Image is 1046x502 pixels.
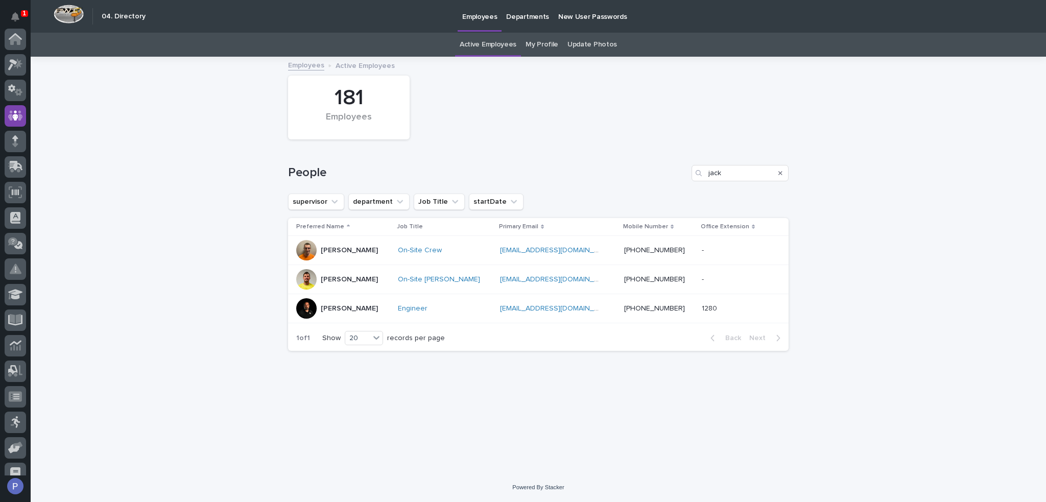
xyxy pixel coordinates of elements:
[624,276,685,283] a: [PHONE_NUMBER]
[296,221,344,232] p: Preferred Name
[460,33,516,57] a: Active Employees
[321,275,378,284] p: [PERSON_NAME]
[321,246,378,255] p: [PERSON_NAME]
[348,194,410,210] button: department
[719,334,741,342] span: Back
[288,194,344,210] button: supervisor
[22,10,26,17] p: 1
[288,236,789,265] tr: [PERSON_NAME]On-Site Crew [EMAIL_ADDRESS][DOMAIN_NAME] [PHONE_NUMBER]--
[398,304,427,313] a: Engineer
[398,275,480,284] a: On-Site [PERSON_NAME]
[567,33,617,57] a: Update Photos
[624,247,685,254] a: [PHONE_NUMBER]
[13,12,26,29] div: Notifications1
[500,247,615,254] a: [EMAIL_ADDRESS][DOMAIN_NAME]
[322,334,341,343] p: Show
[512,484,564,490] a: Powered By Stacker
[345,333,370,344] div: 20
[398,246,442,255] a: On-Site Crew
[692,165,789,181] input: Search
[305,85,392,111] div: 181
[702,244,706,255] p: -
[499,221,538,232] p: Primary Email
[500,276,615,283] a: [EMAIL_ADDRESS][DOMAIN_NAME]
[387,334,445,343] p: records per page
[702,302,719,313] p: 1280
[288,165,687,180] h1: People
[623,221,668,232] p: Mobile Number
[749,334,772,342] span: Next
[624,305,685,312] a: [PHONE_NUMBER]
[288,265,789,294] tr: [PERSON_NAME]On-Site [PERSON_NAME] [EMAIL_ADDRESS][DOMAIN_NAME] [PHONE_NUMBER]--
[288,294,789,323] tr: [PERSON_NAME]Engineer [EMAIL_ADDRESS][DOMAIN_NAME] [PHONE_NUMBER]12801280
[469,194,524,210] button: startDate
[305,112,392,133] div: Employees
[702,333,745,343] button: Back
[526,33,558,57] a: My Profile
[288,59,324,70] a: Employees
[321,304,378,313] p: [PERSON_NAME]
[414,194,465,210] button: Job Title
[745,333,789,343] button: Next
[5,6,26,28] button: Notifications
[500,305,615,312] a: [EMAIL_ADDRESS][DOMAIN_NAME]
[5,475,26,497] button: users-avatar
[54,5,84,23] img: Workspace Logo
[102,12,146,21] h2: 04. Directory
[702,273,706,284] p: -
[701,221,749,232] p: Office Extension
[397,221,423,232] p: Job Title
[336,59,395,70] p: Active Employees
[288,326,318,351] p: 1 of 1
